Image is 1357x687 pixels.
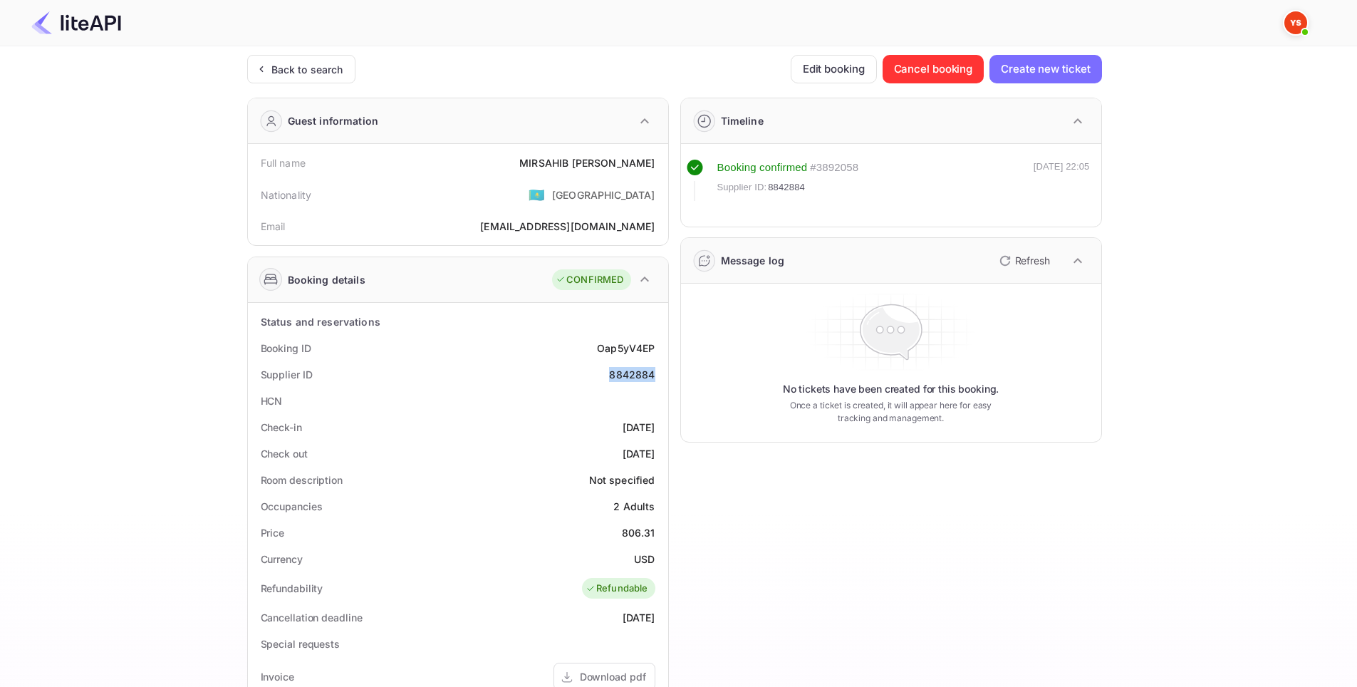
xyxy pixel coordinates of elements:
[261,636,340,651] div: Special requests
[1034,160,1090,201] div: [DATE] 22:05
[261,420,302,435] div: Check-in
[589,472,655,487] div: Not specified
[261,581,323,596] div: Refundability
[271,62,343,77] div: Back to search
[613,499,655,514] div: 2 Adults
[721,253,785,268] div: Message log
[623,446,655,461] div: [DATE]
[261,669,294,684] div: Invoice
[261,472,343,487] div: Room description
[480,219,655,234] div: [EMAIL_ADDRESS][DOMAIN_NAME]
[779,399,1004,425] p: Once a ticket is created, it will appear here for easy tracking and management.
[261,341,311,356] div: Booking ID
[768,180,805,195] span: 8842884
[556,273,623,287] div: CONFIRMED
[261,525,285,540] div: Price
[529,182,545,207] span: United States
[261,499,323,514] div: Occupancies
[261,219,286,234] div: Email
[261,610,363,625] div: Cancellation deadline
[721,113,764,128] div: Timeline
[717,180,767,195] span: Supplier ID:
[597,341,655,356] div: Oap5yV4EP
[623,420,655,435] div: [DATE]
[634,552,655,567] div: USD
[622,525,655,540] div: 806.31
[261,393,283,408] div: HCN
[261,187,312,202] div: Nationality
[883,55,984,83] button: Cancel booking
[989,55,1101,83] button: Create new ticket
[288,272,365,287] div: Booking details
[783,382,999,396] p: No tickets have been created for this booking.
[1284,11,1307,34] img: Yandex Support
[288,113,379,128] div: Guest information
[991,249,1056,272] button: Refresh
[810,160,858,176] div: # 3892058
[717,160,808,176] div: Booking confirmed
[261,314,380,329] div: Status and reservations
[580,669,646,684] div: Download pdf
[609,367,655,382] div: 8842884
[791,55,877,83] button: Edit booking
[586,582,648,596] div: Refundable
[261,367,313,382] div: Supplier ID
[261,446,308,461] div: Check out
[261,155,306,170] div: Full name
[31,11,121,34] img: LiteAPI Logo
[261,552,303,567] div: Currency
[519,155,655,170] div: MIRSAHIB [PERSON_NAME]
[552,187,655,202] div: [GEOGRAPHIC_DATA]
[623,610,655,625] div: [DATE]
[1015,253,1050,268] p: Refresh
